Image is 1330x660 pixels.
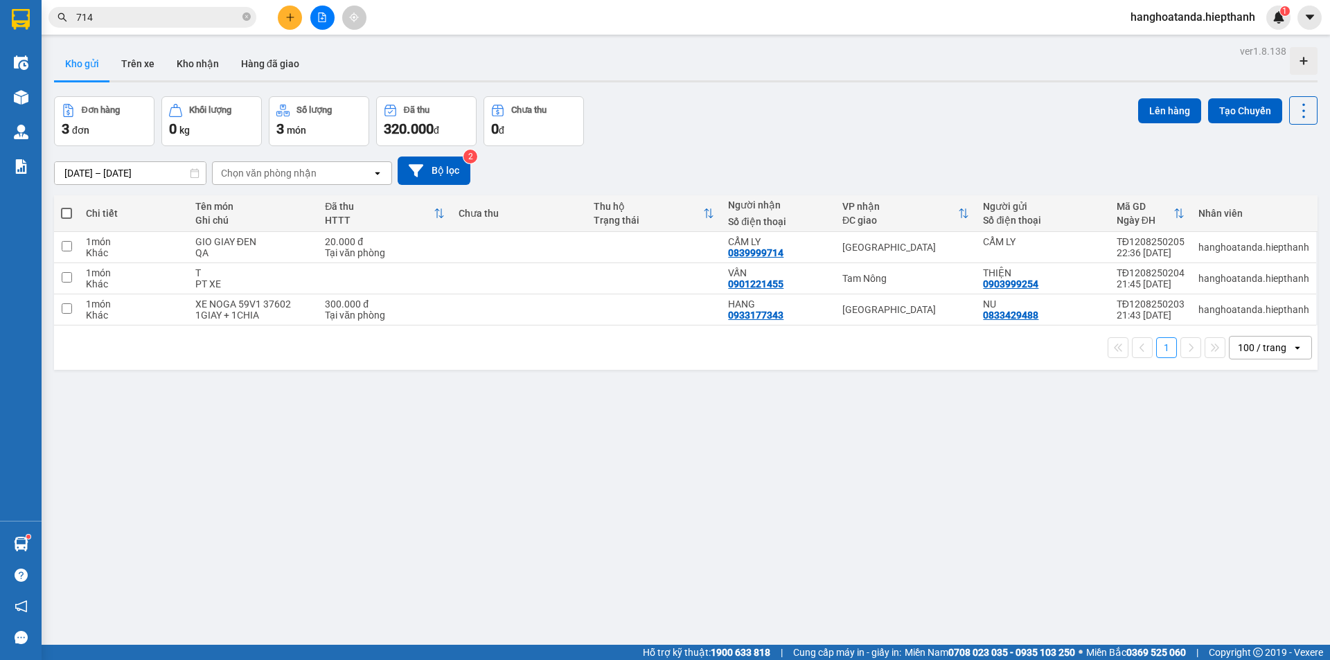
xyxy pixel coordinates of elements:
input: Tìm tên, số ĐT hoặc mã đơn [76,10,240,25]
div: Mã GD [1117,201,1173,212]
button: Kho gửi [54,47,110,80]
div: ĐC giao [842,215,958,226]
span: đơn [72,125,89,136]
span: Miền Bắc [1086,645,1186,660]
div: CẨM LY [728,236,828,247]
button: file-add [310,6,335,30]
span: close-circle [242,11,251,24]
sup: 1 [1280,6,1290,16]
strong: 1900 633 818 [711,647,770,658]
span: aim [349,12,359,22]
div: Số điện thoại [728,216,828,227]
div: XE NOGA 59V1 37602 [195,298,312,310]
div: [GEOGRAPHIC_DATA] [842,304,969,315]
div: Ngày ĐH [1117,215,1173,226]
span: message [15,631,28,644]
div: Số lượng [296,105,332,115]
div: Chọn văn phòng nhận [221,166,317,180]
div: PT XE [195,278,312,289]
div: [GEOGRAPHIC_DATA] [842,242,969,253]
div: VẤN [728,267,828,278]
div: 0933177343 [728,310,783,321]
div: Thu hộ [594,201,704,212]
div: Khác [86,310,181,321]
div: Đơn hàng [82,105,120,115]
div: 21:45 [DATE] [1117,278,1185,289]
div: Tạo kho hàng mới [1290,47,1318,75]
div: QA [195,247,312,258]
span: question-circle [15,569,28,582]
button: Tạo Chuyến [1208,98,1282,123]
div: HTTT [325,215,433,226]
div: HANG [728,298,828,310]
span: 1 [1282,6,1287,16]
span: Cung cấp máy in - giấy in: [793,645,901,660]
strong: 0369 525 060 [1126,647,1186,658]
th: Toggle SortBy [587,195,722,232]
img: warehouse-icon [14,125,28,139]
div: Tam Nông [842,273,969,284]
span: 0 [491,121,499,137]
span: đ [499,125,504,136]
span: đ [434,125,439,136]
div: CẨM LY [983,236,1102,247]
span: 3 [62,121,69,137]
sup: 2 [463,150,477,163]
div: Người nhận [728,199,828,211]
div: Ghi chú [195,215,312,226]
button: 1 [1156,337,1177,358]
img: icon-new-feature [1273,11,1285,24]
img: warehouse-icon [14,90,28,105]
span: Hỗ trợ kỹ thuật: [643,645,770,660]
div: 0833429488 [983,310,1038,321]
div: GIO GIAY ĐEN [195,236,312,247]
div: Trạng thái [594,215,704,226]
div: Khối lượng [189,105,231,115]
button: Chưa thu0đ [484,96,584,146]
div: VP nhận [842,201,958,212]
div: 1 món [86,298,181,310]
div: hanghoatanda.hiepthanh [1198,242,1309,253]
div: Khác [86,247,181,258]
div: NU [983,298,1102,310]
div: hanghoatanda.hiepthanh [1198,304,1309,315]
div: Khác [86,278,181,289]
span: search [57,12,67,22]
button: aim [342,6,366,30]
button: Trên xe [110,47,166,80]
span: món [287,125,306,136]
th: Toggle SortBy [318,195,451,232]
sup: 1 [26,535,30,539]
div: Nhân viên [1198,208,1309,219]
div: THIỆN [983,267,1102,278]
button: Hàng đã giao [230,47,310,80]
span: close-circle [242,12,251,21]
button: caret-down [1297,6,1322,30]
div: Tên món [195,201,312,212]
div: Tại văn phòng [325,247,444,258]
div: 20.000 đ [325,236,444,247]
div: TĐ1208250203 [1117,298,1185,310]
button: plus [278,6,302,30]
span: caret-down [1304,11,1316,24]
img: logo-vxr [12,9,30,30]
span: kg [179,125,190,136]
div: Đã thu [325,201,433,212]
div: TĐ1208250204 [1117,267,1185,278]
div: 1 món [86,236,181,247]
div: Đã thu [404,105,429,115]
span: Miền Nam [905,645,1075,660]
span: 3 [276,121,284,137]
div: Tại văn phòng [325,310,444,321]
div: ver 1.8.138 [1240,44,1286,59]
button: Khối lượng0kg [161,96,262,146]
div: 1 món [86,267,181,278]
strong: 0708 023 035 - 0935 103 250 [948,647,1075,658]
div: 22:36 [DATE] [1117,247,1185,258]
div: Người gửi [983,201,1102,212]
div: T [195,267,312,278]
span: | [1196,645,1198,660]
button: Kho nhận [166,47,230,80]
span: file-add [317,12,327,22]
span: ⚪️ [1079,650,1083,655]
